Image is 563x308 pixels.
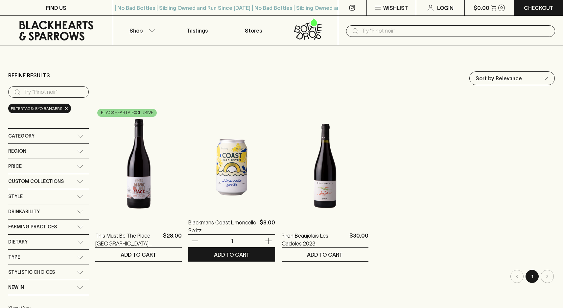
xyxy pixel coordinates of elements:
div: Region [8,144,89,159]
p: Login [437,4,454,12]
p: 1 [224,237,240,244]
div: Farming Practices [8,219,89,234]
p: FIND US [46,4,66,12]
span: Custom Collections [8,177,64,186]
p: $28.00 [163,232,182,247]
p: ADD TO CART [121,251,156,259]
div: Drinkability [8,204,89,219]
span: Dietary [8,238,28,246]
span: × [64,105,68,112]
div: Category [8,129,89,143]
img: Piron Beaujolais Les Cadoles 2023 [282,107,368,222]
span: Type [8,253,20,261]
p: Tastings [187,27,208,35]
span: Style [8,192,23,201]
img: This Must Be The Place Yarra Valley Pinot Noir 2023 [95,107,182,222]
p: Shop [129,27,143,35]
input: Try “Pinot noir” [24,87,83,97]
span: Category [8,132,35,140]
p: ADD TO CART [307,251,343,259]
div: Custom Collections [8,174,89,189]
div: Stylistic Choices [8,265,89,280]
a: Stores [225,16,282,45]
a: Blackmans Coast Limoncello Spritz [188,218,257,234]
p: $8.00 [260,218,275,234]
button: Shop [113,16,169,45]
button: ADD TO CART [282,248,368,261]
div: Dietary [8,235,89,249]
span: filterTags: byo bangers [11,105,62,112]
div: Sort by Relevance [470,72,554,85]
a: Tastings [169,16,225,45]
div: New In [8,280,89,295]
p: 0 [500,6,503,10]
div: Type [8,250,89,265]
p: Checkout [524,4,553,12]
button: ADD TO CART [95,248,182,261]
input: Try "Pinot noir" [362,26,550,36]
p: $0.00 [474,4,489,12]
span: Drinkability [8,208,40,216]
button: ADD TO CART [188,248,275,261]
img: Blackmans Coast Limoncello Spritz [188,93,275,209]
p: ADD TO CART [214,251,250,259]
span: Farming Practices [8,223,57,231]
p: Wishlist [383,4,408,12]
a: This Must Be The Place [GEOGRAPHIC_DATA] Pinot Noir 2023 [95,232,161,247]
p: $30.00 [349,232,368,247]
p: Sort by Relevance [476,74,522,82]
span: Stylistic Choices [8,268,55,276]
a: Piron Beaujolais Les Cadoles 2023 [282,232,347,247]
div: Style [8,189,89,204]
span: Price [8,162,22,170]
span: Region [8,147,26,155]
p: Stores [245,27,262,35]
nav: pagination navigation [95,270,555,283]
p: Refine Results [8,71,50,79]
button: page 1 [526,270,539,283]
span: New In [8,283,24,292]
div: Price [8,159,89,174]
